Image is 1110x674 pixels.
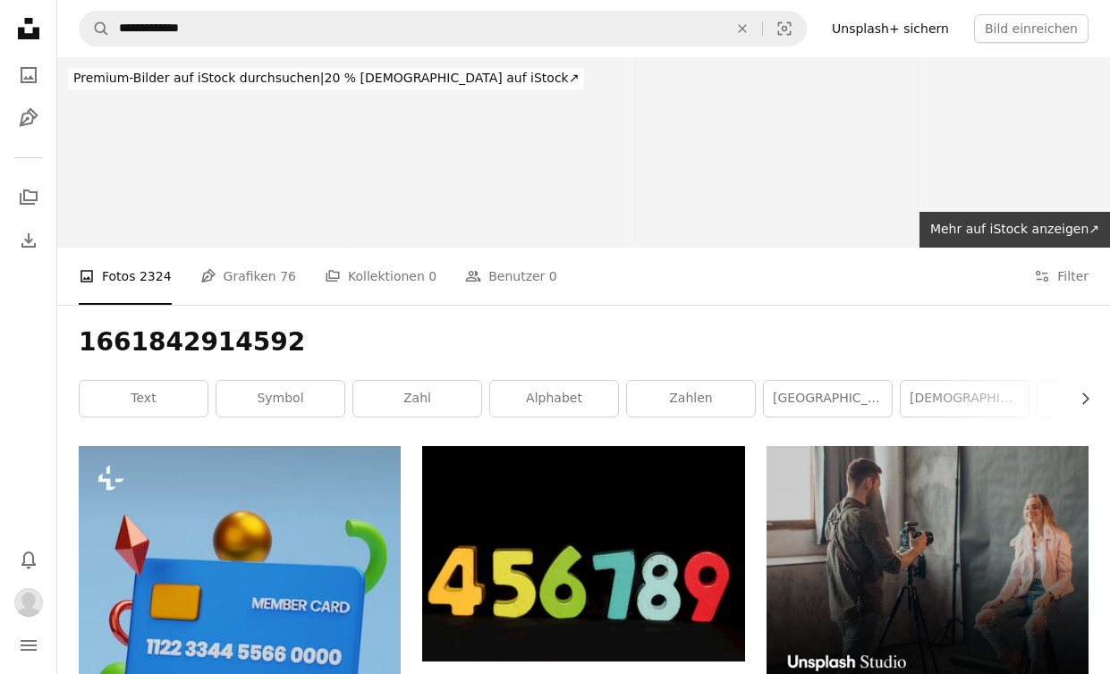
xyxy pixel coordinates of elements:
[930,222,1099,236] span: Mehr auf iStock anzeigen ↗
[549,266,557,286] span: 0
[1034,248,1089,305] button: Filter
[325,248,436,305] a: Kollektionen 0
[11,585,47,620] button: Profil
[428,266,436,286] span: 0
[723,12,762,46] button: Löschen
[200,248,296,305] a: Grafiken 76
[216,381,344,417] a: Symbol
[422,446,744,661] img: Eine Anzahl von Zahlen, die in Form von Zahlen vorliegen
[763,12,806,46] button: Visuelle Suche
[11,223,47,258] a: Bisherige Downloads
[353,381,481,417] a: Zahl
[73,71,579,85] span: 20 % [DEMOGRAPHIC_DATA] auf iStock ↗
[280,266,296,286] span: 76
[14,588,43,617] img: Avatar von Benutzer Felicitas Heitzeneder
[57,57,595,100] a: Premium-Bilder auf iStock durchsuchen|20 % [DEMOGRAPHIC_DATA] auf iStock↗
[80,12,110,46] button: Unsplash suchen
[11,542,47,577] button: Benachrichtigungen
[79,11,807,46] form: Finden Sie Bildmaterial auf der ganzen Webseite
[11,11,47,50] a: Startseite — Unsplash
[11,100,47,136] a: Grafiken
[974,14,1089,43] button: Bild einreichen
[465,248,557,305] a: Benutzer 0
[73,71,325,85] span: Premium-Bilder auf iStock durchsuchen |
[821,14,960,43] a: Unsplash+ sichern
[79,326,1089,358] h1: 1661842914592
[80,381,208,417] a: Text
[422,545,744,561] a: Eine Anzahl von Zahlen, die in Form von Zahlen vorliegen
[11,57,47,93] a: Fotos
[919,212,1110,248] a: Mehr auf iStock anzeigen↗
[11,180,47,215] a: Kollektionen
[901,381,1029,417] a: [DEMOGRAPHIC_DATA]
[627,381,755,417] a: Zahlen
[1069,381,1089,417] button: Liste nach rechts verschieben
[79,631,401,647] a: Eine blaue Kreditkarte, die durch die Luft fliegt
[764,381,892,417] a: [GEOGRAPHIC_DATA]
[11,628,47,663] button: Menü
[490,381,618,417] a: Alphabet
